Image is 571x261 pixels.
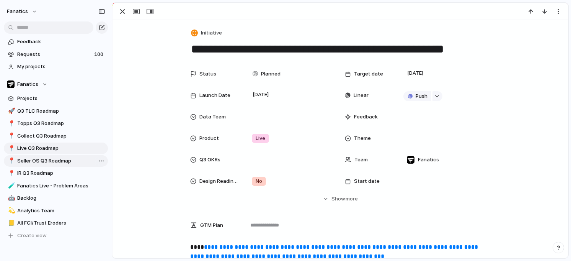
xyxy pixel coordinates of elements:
span: fanatics [7,8,28,15]
button: fanatics [3,5,41,18]
button: 📍 [7,144,15,152]
a: 🧪Fanatics Live - Problem Areas [4,180,108,192]
span: Fanatics [17,80,38,88]
span: Show [331,195,345,203]
a: 📍Live Q3 Roadmap [4,143,108,154]
button: 🚀 [7,107,15,115]
span: Projects [17,95,105,102]
button: 📒 [7,219,15,227]
span: Backlog [17,194,105,202]
span: [DATE] [251,90,271,99]
span: Live [256,135,265,142]
a: 🤖Backlog [4,192,108,204]
span: Feedback [354,113,378,121]
a: My projects [4,61,108,72]
span: Planned [261,70,281,78]
span: Launch Date [199,92,230,99]
span: Topps Q3 Roadmap [17,120,105,127]
span: Initiative [201,29,222,37]
div: 📍 [8,131,13,140]
button: 💫 [7,207,15,215]
span: Analytics Team [17,207,105,215]
button: 📍 [7,157,15,165]
span: Seller OS Q3 Roadmap [17,157,105,165]
a: 🚀Q3 TLC Roadmap [4,105,108,117]
a: Projects [4,93,108,104]
span: GTM Plan [200,222,223,229]
span: Collect Q3 Roadmap [17,132,105,140]
div: 🚀 [8,107,13,115]
span: Theme [354,135,371,142]
span: more [346,195,358,203]
div: 📍 [8,156,13,165]
div: 📍 [8,169,13,178]
button: 📍 [7,120,15,127]
div: 📒 [8,219,13,228]
div: 🧪 [8,181,13,190]
a: 📍Topps Q3 Roadmap [4,118,108,129]
button: Push [403,91,431,101]
button: Showmore [190,192,490,206]
span: No [256,177,262,185]
span: Feedback [17,38,105,46]
div: 📍 [8,144,13,153]
button: Initiative [189,28,224,39]
span: Start date [354,177,380,185]
span: Target date [354,70,383,78]
a: 📒All FCI/Trust Eroders [4,217,108,229]
div: 📍 [8,119,13,128]
span: 100 [94,51,105,58]
span: Q3 TLC Roadmap [17,107,105,115]
button: 📍 [7,169,15,177]
span: Push [416,92,427,100]
span: Status [199,70,216,78]
span: All FCI/Trust Eroders [17,219,105,227]
span: Fanatics Live - Problem Areas [17,182,105,190]
span: Q3 OKRs [199,156,220,164]
button: Fanatics [4,79,108,90]
span: Product [199,135,219,142]
span: Data Team [199,113,226,121]
span: Linear [354,92,369,99]
a: Feedback [4,36,108,48]
button: Create view [4,230,108,241]
span: My projects [17,63,105,71]
span: Requests [17,51,92,58]
span: Create view [17,232,47,240]
div: 🤖 [8,194,13,203]
a: 📍Seller OS Q3 Roadmap [4,155,108,167]
button: 🧪 [7,182,15,190]
span: Design Readiness [199,177,239,185]
span: Fanatics [418,156,439,164]
div: 💫 [8,206,13,215]
a: Requests100 [4,49,108,60]
span: Team [354,156,368,164]
button: 📍 [7,132,15,140]
span: Live Q3 Roadmap [17,144,105,152]
span: [DATE] [405,69,426,78]
a: 📍IR Q3 Roadmap [4,167,108,179]
a: 💫Analytics Team [4,205,108,217]
span: IR Q3 Roadmap [17,169,105,177]
button: 🤖 [7,194,15,202]
a: 📍Collect Q3 Roadmap [4,130,108,142]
